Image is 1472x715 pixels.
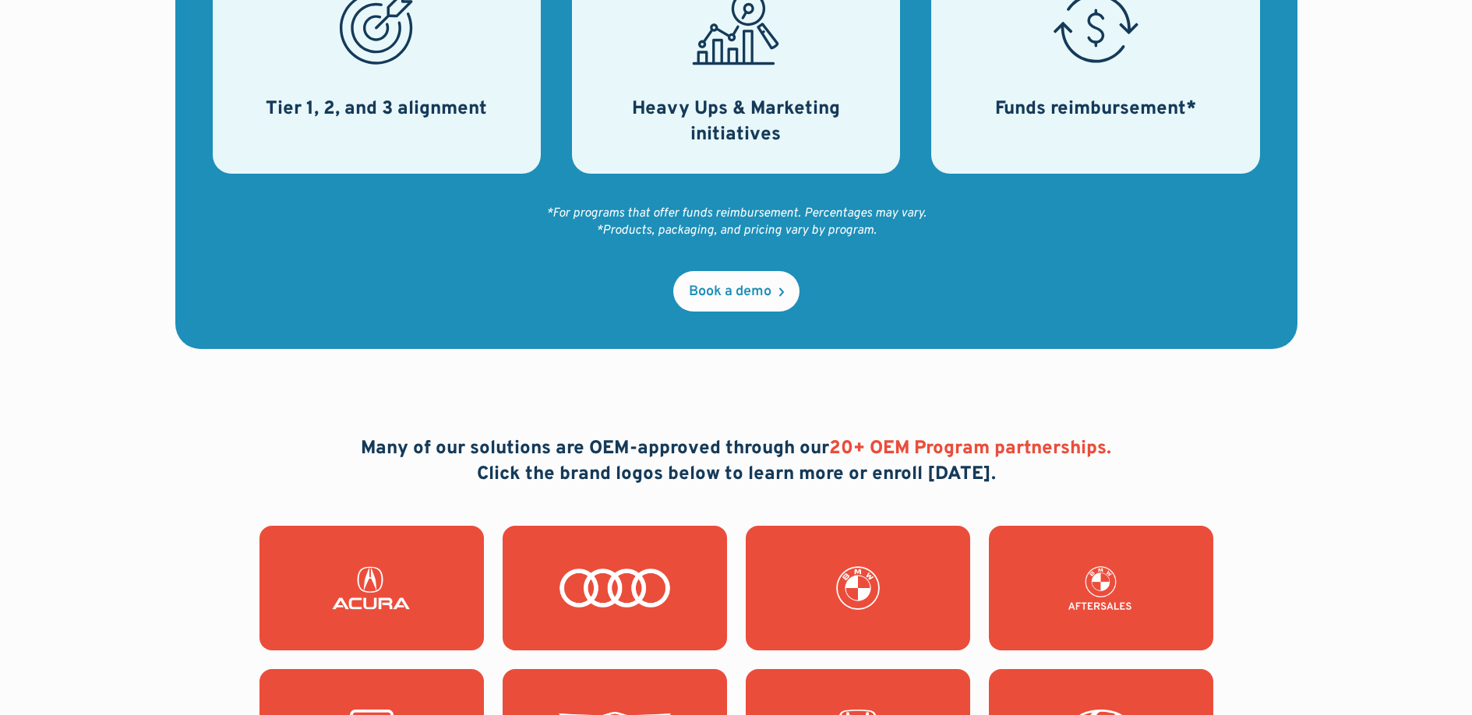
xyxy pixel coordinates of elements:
h3: Heavy Ups & Marketing initiatives [591,97,881,149]
h3: Funds reimbursement* [995,97,1196,123]
div: Book a demo [689,285,771,299]
img: Audi [559,566,671,610]
h3: Tier 1, 2, and 3 alignment [266,97,487,123]
img: BMW Fixed Ops [1045,566,1157,610]
span: 20+ OEM Program partnerships. [829,437,1111,460]
div: *For programs that offer funds reimbursement. Percentages may vary. *Products, packaging, and pri... [546,205,927,240]
a: Book a demo [673,271,800,312]
img: BMW [802,566,914,610]
img: Acura [316,566,428,610]
h2: Many of our solutions are OEM-approved through our Click the brand logos below to learn more or e... [361,436,1111,488]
